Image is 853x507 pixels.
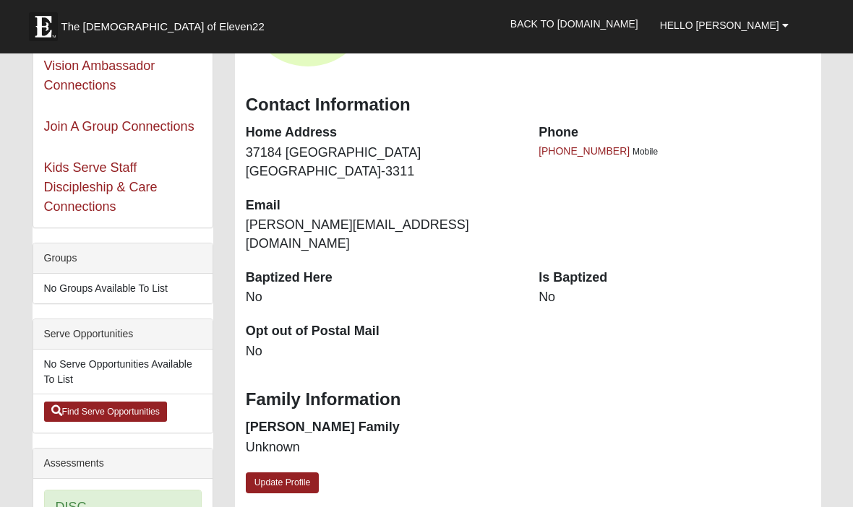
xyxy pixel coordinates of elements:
[246,438,517,457] dd: Unknown
[246,389,810,410] h3: Family Information
[246,144,517,181] dd: 37184 [GEOGRAPHIC_DATA] [GEOGRAPHIC_DATA]-3311
[633,147,658,157] span: Mobile
[539,288,810,307] dd: No
[246,95,810,116] h3: Contact Information
[246,123,517,142] dt: Home Address
[246,216,517,253] dd: [PERSON_NAME][EMAIL_ADDRESS][DOMAIN_NAME]
[246,269,517,287] dt: Baptized Here
[660,19,779,31] span: Hello [PERSON_NAME]
[44,402,168,422] a: Find Serve Opportunities
[246,418,517,437] dt: [PERSON_NAME] Family
[44,58,155,92] a: Vision Ambassador Connections
[649,7,800,43] a: Hello [PERSON_NAME]
[246,196,517,215] dt: Email
[29,12,58,41] img: Eleven22 logo
[33,274,213,303] li: No Groups Available To List
[33,243,213,274] div: Groups
[33,448,213,479] div: Assessments
[246,342,517,361] dd: No
[539,145,630,157] a: [PHONE_NUMBER]
[246,288,517,307] dd: No
[33,350,213,394] li: No Serve Opportunities Available To List
[539,269,810,287] dt: Is Baptized
[539,123,810,142] dt: Phone
[33,319,213,350] div: Serve Opportunities
[44,119,194,134] a: Join A Group Connections
[246,472,320,493] a: Update Profile
[61,19,265,34] span: The [DEMOGRAPHIC_DATA] of Eleven22
[500,6,649,42] a: Back to [DOMAIN_NAME]
[44,160,158,214] a: Kids Serve Staff Discipleship & Care Connections
[22,5,311,41] a: The [DEMOGRAPHIC_DATA] of Eleven22
[246,322,517,341] dt: Opt out of Postal Mail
